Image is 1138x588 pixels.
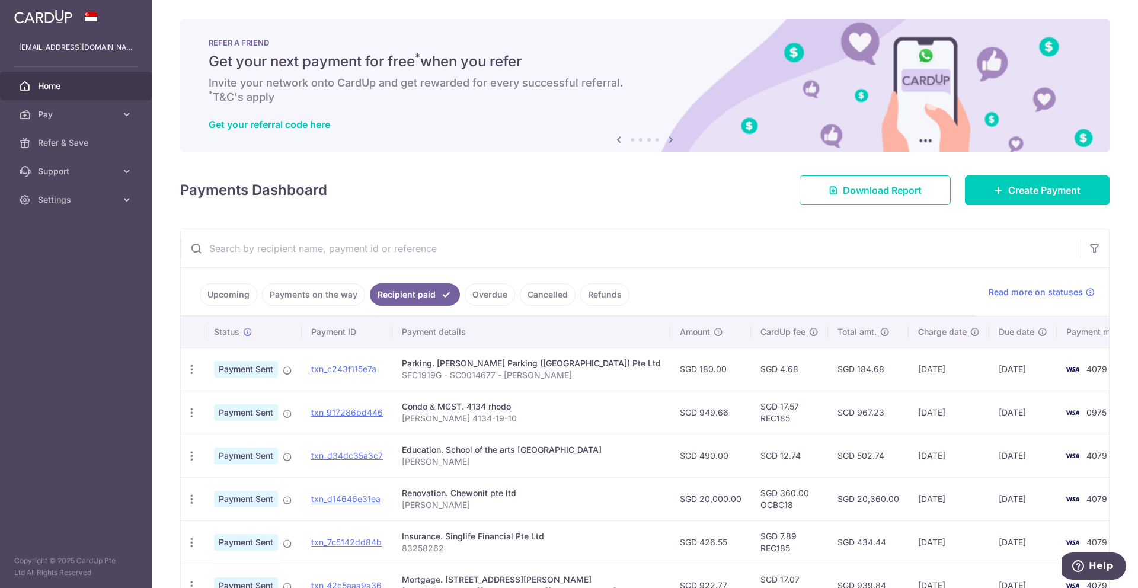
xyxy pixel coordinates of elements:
td: SGD 434.44 [828,520,909,564]
div: Education. School of the arts [GEOGRAPHIC_DATA] [402,444,661,456]
td: SGD 20,360.00 [828,477,909,520]
p: [PERSON_NAME] 4134-19-10 [402,413,661,424]
span: Payment Sent [214,491,278,507]
a: Payments on the way [262,283,365,306]
span: Create Payment [1008,183,1081,197]
td: SGD 184.68 [828,347,909,391]
td: SGD 502.74 [828,434,909,477]
img: Bank Card [1060,492,1084,506]
td: SGD 949.66 [670,391,751,434]
img: Bank Card [1060,362,1084,376]
span: 4079 [1086,537,1107,547]
td: [DATE] [909,520,989,564]
p: [PERSON_NAME] [402,456,661,468]
a: Recipient paid [370,283,460,306]
a: Overdue [465,283,515,306]
p: REFER A FRIEND [209,38,1081,47]
h6: Invite your network onto CardUp and get rewarded for every successful referral. T&C's apply [209,76,1081,104]
td: [DATE] [989,391,1057,434]
span: Settings [38,194,116,206]
p: [PERSON_NAME] [402,499,661,511]
td: SGD 180.00 [670,347,751,391]
td: SGD 967.23 [828,391,909,434]
td: [DATE] [909,347,989,391]
a: Get your referral code here [209,119,330,130]
span: 4079 [1086,364,1107,374]
img: RAF banner [180,19,1110,152]
td: SGD 12.74 [751,434,828,477]
td: [DATE] [909,477,989,520]
a: txn_c243f115e7a [311,364,376,374]
span: Total amt. [837,326,877,338]
span: Amount [680,326,710,338]
td: [DATE] [989,520,1057,564]
a: Download Report [800,175,951,205]
td: SGD 4.68 [751,347,828,391]
td: SGD 20,000.00 [670,477,751,520]
td: [DATE] [989,347,1057,391]
p: [EMAIL_ADDRESS][DOMAIN_NAME] [19,41,133,53]
h5: Get your next payment for free when you refer [209,52,1081,71]
input: Search by recipient name, payment id or reference [181,229,1081,267]
div: Condo & MCST. 4134 rhodo [402,401,661,413]
div: Renovation. Chewonit pte ltd [402,487,661,499]
a: txn_7c5142dd84b [311,537,382,547]
span: Payment Sent [214,448,278,464]
span: Payment Sent [214,404,278,421]
h4: Payments Dashboard [180,180,327,201]
div: Parking. [PERSON_NAME] Parking ([GEOGRAPHIC_DATA]) Pte Ltd [402,357,661,369]
span: 4079 [1086,494,1107,504]
td: SGD 17.57 REC185 [751,391,828,434]
span: Pay [38,108,116,120]
td: SGD 426.55 [670,520,751,564]
span: Payment Sent [214,534,278,551]
a: Create Payment [965,175,1110,205]
div: Insurance. Singlife Financial Pte Ltd [402,531,661,542]
span: Refer & Save [38,137,116,149]
span: Support [38,165,116,177]
img: CardUp [14,9,72,24]
img: Bank Card [1060,449,1084,463]
td: SGD 360.00 OCBC18 [751,477,828,520]
span: Home [38,80,116,92]
span: 0975 [1086,407,1107,417]
a: Refunds [580,283,629,306]
iframe: Opens a widget where you can find more information [1062,552,1126,582]
td: SGD 7.89 REC185 [751,520,828,564]
a: Read more on statuses [989,286,1095,298]
img: Bank Card [1060,535,1084,549]
span: Download Report [843,183,922,197]
a: txn_917286bd446 [311,407,383,417]
a: Upcoming [200,283,257,306]
span: 4079 [1086,450,1107,461]
img: Bank Card [1060,405,1084,420]
p: 83258262 [402,542,661,554]
td: [DATE] [909,434,989,477]
p: SFC1919G - SC0014677 - [PERSON_NAME] [402,369,661,381]
td: [DATE] [989,434,1057,477]
span: Due date [999,326,1034,338]
a: Cancelled [520,283,576,306]
th: Payment ID [302,317,392,347]
td: [DATE] [989,477,1057,520]
a: txn_d14646e31ea [311,494,381,504]
span: Status [214,326,239,338]
th: Payment details [392,317,670,347]
span: CardUp fee [760,326,805,338]
span: Payment Sent [214,361,278,378]
span: Charge date [918,326,967,338]
td: [DATE] [909,391,989,434]
div: Mortgage. [STREET_ADDRESS][PERSON_NAME] [402,574,661,586]
span: Read more on statuses [989,286,1083,298]
a: txn_d34dc35a3c7 [311,450,383,461]
td: SGD 490.00 [670,434,751,477]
